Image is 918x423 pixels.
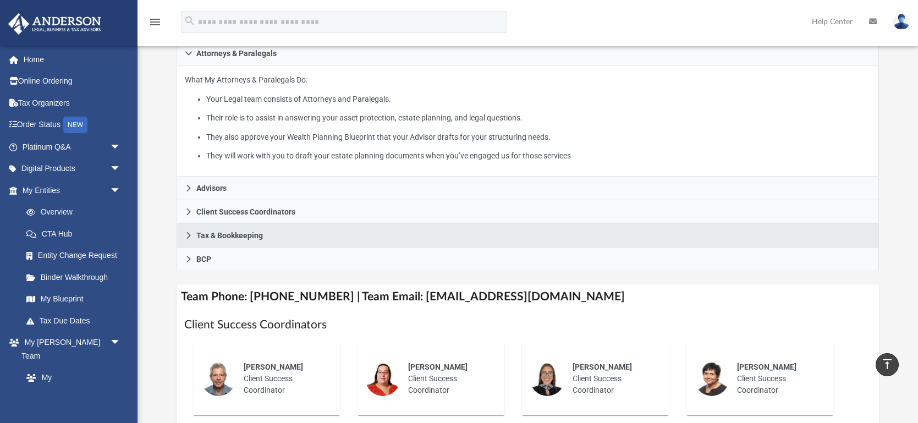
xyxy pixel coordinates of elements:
span: Tax & Bookkeeping [196,232,263,239]
img: Anderson Advisors Platinum Portal [5,13,105,35]
li: Your Legal team consists of Attorneys and Paralegals. [206,92,871,106]
li: Their role is to assist in answering your asset protection, estate planning, and legal questions. [206,111,871,125]
div: Client Success Coordinator [565,354,661,404]
span: arrow_drop_down [110,332,132,354]
span: [PERSON_NAME] [737,362,796,371]
div: Attorneys & Paralegals [177,65,879,177]
a: Attorneys & Paralegals [177,41,879,65]
span: [PERSON_NAME] [408,362,468,371]
div: Client Success Coordinator [400,354,497,404]
h4: Team Phone: [PHONE_NUMBER] | Team Email: [EMAIL_ADDRESS][DOMAIN_NAME] [177,284,879,309]
a: Tax & Bookkeeping [177,224,879,248]
a: Entity Change Request [15,245,138,267]
a: Order StatusNEW [8,114,138,136]
a: Platinum Q&Aarrow_drop_down [8,136,138,158]
span: arrow_drop_down [110,179,132,202]
img: thumbnail [530,361,565,396]
a: My [PERSON_NAME] Teamarrow_drop_down [8,332,132,367]
img: thumbnail [365,361,400,396]
li: They will work with you to draft your estate planning documents when you’ve engaged us for those ... [206,149,871,163]
span: Client Success Coordinators [196,208,295,216]
a: Binder Walkthrough [15,266,138,288]
a: Tax Due Dates [15,310,138,332]
h1: Client Success Coordinators [184,317,871,333]
span: Attorneys & Paralegals [196,50,277,57]
a: Online Ordering [8,70,138,92]
i: search [184,15,196,27]
a: vertical_align_top [876,353,899,376]
div: NEW [63,117,87,133]
a: My Blueprint [15,288,132,310]
li: They also approve your Wealth Planning Blueprint that your Advisor drafts for your structuring ne... [206,130,871,144]
a: My [PERSON_NAME] Team [15,367,127,416]
a: CTA Hub [15,223,138,245]
span: arrow_drop_down [110,136,132,158]
i: menu [149,15,162,29]
a: Home [8,48,138,70]
a: BCP [177,248,879,271]
a: Digital Productsarrow_drop_down [8,158,138,180]
i: vertical_align_top [881,358,894,371]
span: Advisors [196,184,227,192]
span: [PERSON_NAME] [573,362,632,371]
a: Client Success Coordinators [177,200,879,224]
a: Advisors [177,177,879,200]
div: Client Success Coordinator [236,354,332,404]
a: Overview [15,201,138,223]
p: What My Attorneys & Paralegals Do: [185,73,871,163]
img: thumbnail [201,361,236,396]
a: My Entitiesarrow_drop_down [8,179,138,201]
a: menu [149,21,162,29]
img: User Pic [893,14,910,30]
span: [PERSON_NAME] [244,362,303,371]
a: Tax Organizers [8,92,138,114]
div: Client Success Coordinator [729,354,826,404]
span: arrow_drop_down [110,158,132,180]
span: BCP [196,255,211,263]
img: thumbnail [694,361,729,396]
